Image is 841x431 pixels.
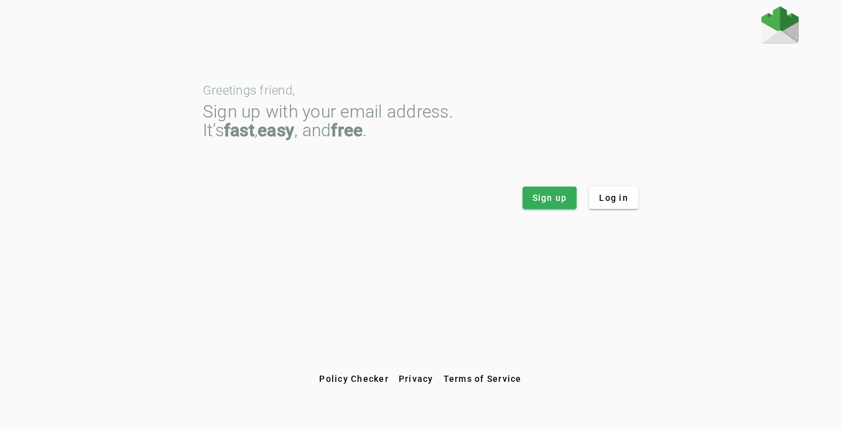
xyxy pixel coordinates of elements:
[599,192,628,204] span: Log in
[394,368,439,390] button: Privacy
[314,368,394,390] button: Policy Checker
[203,103,638,140] div: Sign up with your email address. It’s , , and .
[761,6,799,44] img: Fraudmarc Logo
[523,187,577,209] button: Sign up
[589,187,638,209] button: Log in
[203,84,638,96] div: Greetings friend,
[399,374,434,384] span: Privacy
[224,120,254,141] strong: fast
[319,374,389,384] span: Policy Checker
[258,120,294,141] strong: easy
[532,192,567,204] span: Sign up
[439,368,527,390] button: Terms of Service
[331,120,363,141] strong: free
[444,374,522,384] span: Terms of Service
